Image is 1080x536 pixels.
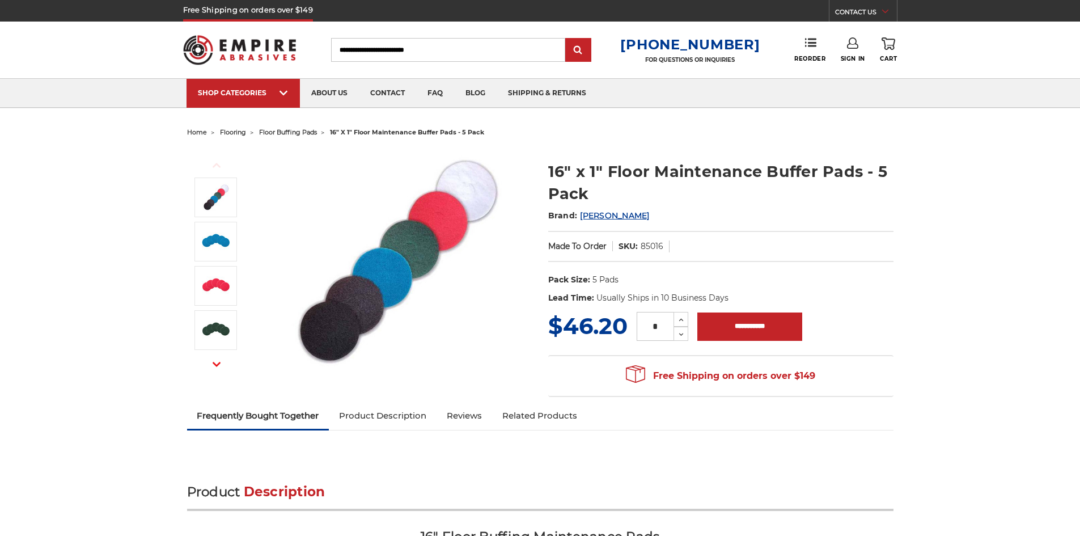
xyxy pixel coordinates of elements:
a: Reorder [794,37,825,62]
a: Reviews [437,403,492,428]
span: Brand: [548,210,578,221]
a: Cart [880,37,897,62]
div: SHOP CATEGORIES [198,88,289,97]
img: 16" Blue Floor Maintenance Buffer Pads - 5 Pack [202,227,230,256]
span: Made To Order [548,241,607,251]
a: shipping & returns [497,79,598,108]
img: 16" Red Floor Maintenance Buffer Pads - 5 Pack [202,272,230,300]
dt: Pack Size: [548,274,590,286]
h1: 16" x 1" Floor Maintenance Buffer Pads - 5 Pack [548,161,893,205]
button: Previous [203,153,230,178]
img: 16" Floor Maintenance Buffer Pads - 5 Pack [202,183,230,212]
a: floor buffing pads [259,128,317,136]
span: Cart [880,55,897,62]
dt: SKU: [619,240,638,252]
span: Description [244,484,325,500]
a: about us [300,79,359,108]
span: Sign In [841,55,865,62]
a: [PERSON_NAME] [580,210,649,221]
a: blog [454,79,497,108]
input: Submit [567,39,590,62]
a: home [187,128,207,136]
span: Product [187,484,240,500]
p: FOR QUESTIONS OR INQUIRIES [620,56,760,64]
dd: 85016 [641,240,663,252]
span: $46.20 [548,312,628,340]
dt: Lead Time: [548,292,594,304]
a: CONTACT US [835,6,897,22]
dd: 5 Pads [592,274,619,286]
button: Next [203,352,230,377]
dd: Usually Ships in 10 Business Days [596,292,729,304]
a: flooring [220,128,246,136]
span: 16" x 1" floor maintenance buffer pads - 5 pack [330,128,484,136]
img: Empire Abrasives [183,28,297,72]
a: Product Description [329,403,437,428]
a: contact [359,79,416,108]
span: Free Shipping on orders over $149 [626,365,815,387]
a: Related Products [492,403,587,428]
a: [PHONE_NUMBER] [620,36,760,53]
img: 16" Floor Maintenance Buffer Pads - 5 Pack [284,149,511,375]
a: Frequently Bought Together [187,403,329,428]
img: 16" Green Floor Maintenance Buffer Pads - 5 Pack [202,316,230,344]
span: Reorder [794,55,825,62]
a: faq [416,79,454,108]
